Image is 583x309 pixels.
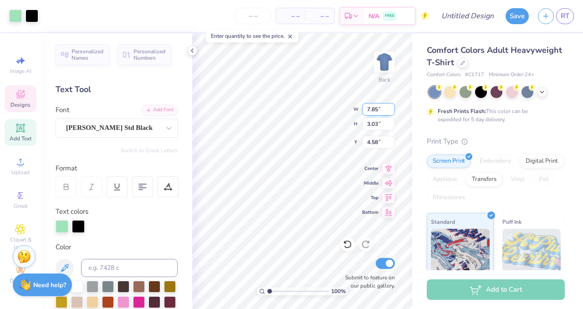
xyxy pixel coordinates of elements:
[5,236,36,251] span: Clipart & logos
[502,217,522,227] span: Puff Ink
[33,281,66,289] strong: Need help?
[427,136,565,147] div: Print Type
[561,11,569,21] span: RT
[378,76,390,84] div: Back
[502,229,561,274] img: Puff Ink
[362,180,378,186] span: Middle
[10,135,31,142] span: Add Text
[431,229,490,274] img: Standard
[281,11,300,21] span: – –
[11,169,30,176] span: Upload
[438,107,550,124] div: This color can be expedited for 5 day delivery.
[431,217,455,227] span: Standard
[331,287,346,295] span: 100 %
[142,105,178,115] div: Add Font
[81,259,178,277] input: e.g. 7428 c
[427,191,471,205] div: Rhinestones
[427,154,471,168] div: Screen Print
[235,8,271,24] input: – –
[465,71,484,79] span: # C1717
[10,67,31,75] span: Image AI
[133,48,166,61] span: Personalized Numbers
[14,202,28,210] span: Greek
[520,154,564,168] div: Digital Print
[72,48,104,61] span: Personalized Names
[10,277,31,284] span: Decorate
[56,163,179,174] div: Format
[438,108,486,115] strong: Fresh Prints Flash:
[427,173,463,186] div: Applique
[206,30,298,42] div: Enter quantity to see the price.
[368,11,379,21] span: N/A
[434,7,501,25] input: Untitled Design
[56,242,178,252] div: Color
[474,154,517,168] div: Embroidery
[466,173,502,186] div: Transfers
[362,165,378,172] span: Center
[362,209,378,216] span: Bottom
[505,173,531,186] div: Vinyl
[556,8,574,24] a: RT
[340,273,395,290] label: Submit to feature on our public gallery.
[427,45,562,68] span: Comfort Colors Adult Heavyweight T-Shirt
[56,206,88,217] label: Text colors
[56,83,178,96] div: Text Tool
[311,11,329,21] span: – –
[506,8,529,24] button: Save
[375,53,394,71] img: Back
[427,71,460,79] span: Comfort Colors
[362,195,378,201] span: Top
[10,101,31,108] span: Designs
[489,71,534,79] span: Minimum Order: 24 +
[533,173,555,186] div: Foil
[385,13,394,19] span: FREE
[56,105,69,115] label: Font
[121,147,178,154] button: Switch to Greek Letters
